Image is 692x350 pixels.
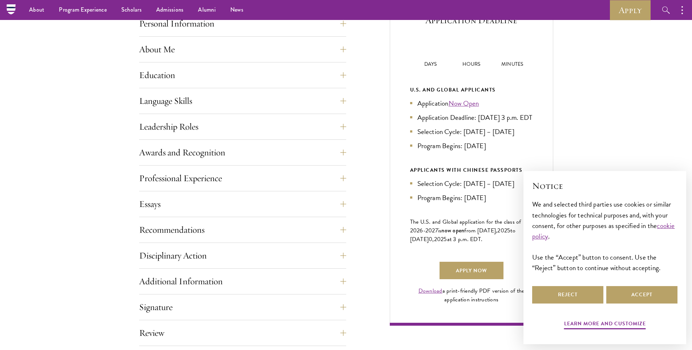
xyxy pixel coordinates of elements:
[434,235,444,244] span: 202
[139,298,346,316] button: Signature
[440,262,503,279] a: Apply Now
[410,98,533,109] li: Application
[444,235,447,244] span: 5
[449,98,479,109] a: Now Open
[507,226,510,235] span: 5
[139,170,346,187] button: Professional Experience
[139,273,346,290] button: Additional Information
[532,286,603,304] button: Reject
[410,192,533,203] li: Program Begins: [DATE]
[492,60,533,68] p: Minutes
[429,235,432,244] span: 0
[447,235,483,244] span: at 3 p.m. EDT.
[438,226,442,235] span: is
[139,92,346,110] button: Language Skills
[410,217,521,235] span: The U.S. and Global application for the class of 202
[410,141,533,151] li: Program Begins: [DATE]
[139,195,346,213] button: Essays
[410,60,451,68] p: Days
[418,286,442,295] a: Download
[432,235,434,244] span: ,
[139,221,346,239] button: Recommendations
[606,286,677,304] button: Accept
[441,226,464,235] span: now open
[410,226,515,244] span: to [DATE]
[464,226,497,235] span: from [DATE],
[532,199,677,273] div: We and selected third parties use cookies or similar technologies for technical purposes and, wit...
[139,15,346,32] button: Personal Information
[420,226,423,235] span: 6
[410,85,533,94] div: U.S. and Global Applicants
[532,220,675,241] a: cookie policy
[139,118,346,135] button: Leadership Roles
[410,286,533,304] div: a print-friendly PDF version of the application instructions
[435,226,438,235] span: 7
[139,144,346,161] button: Awards and Recognition
[423,226,435,235] span: -202
[139,247,346,264] button: Disciplinary Action
[497,226,507,235] span: 202
[410,112,533,123] li: Application Deadline: [DATE] 3 p.m. EDT
[139,66,346,84] button: Education
[410,178,533,189] li: Selection Cycle: [DATE] – [DATE]
[451,60,492,68] p: Hours
[564,319,646,330] button: Learn more and customize
[410,126,533,137] li: Selection Cycle: [DATE] – [DATE]
[139,41,346,58] button: About Me
[410,166,533,175] div: APPLICANTS WITH CHINESE PASSPORTS
[532,180,677,192] h2: Notice
[139,324,346,342] button: Review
